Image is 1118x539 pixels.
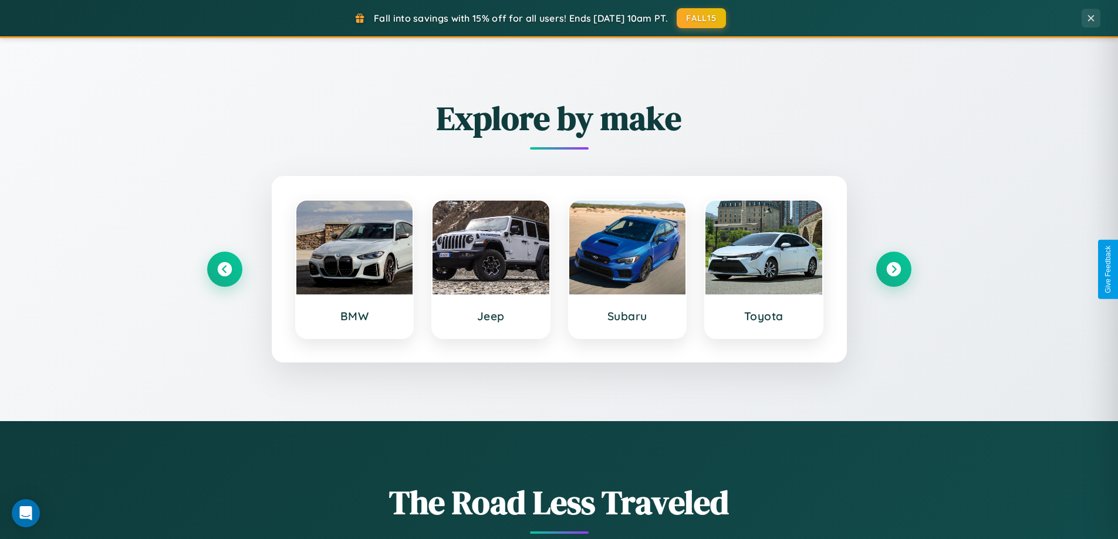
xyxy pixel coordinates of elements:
[677,8,726,28] button: FALL15
[1104,246,1112,293] div: Give Feedback
[444,309,538,323] h3: Jeep
[717,309,810,323] h3: Toyota
[374,12,668,24] span: Fall into savings with 15% off for all users! Ends [DATE] 10am PT.
[207,96,911,141] h2: Explore by make
[12,499,40,527] div: Open Intercom Messenger
[207,480,911,525] h1: The Road Less Traveled
[581,309,674,323] h3: Subaru
[308,309,401,323] h3: BMW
